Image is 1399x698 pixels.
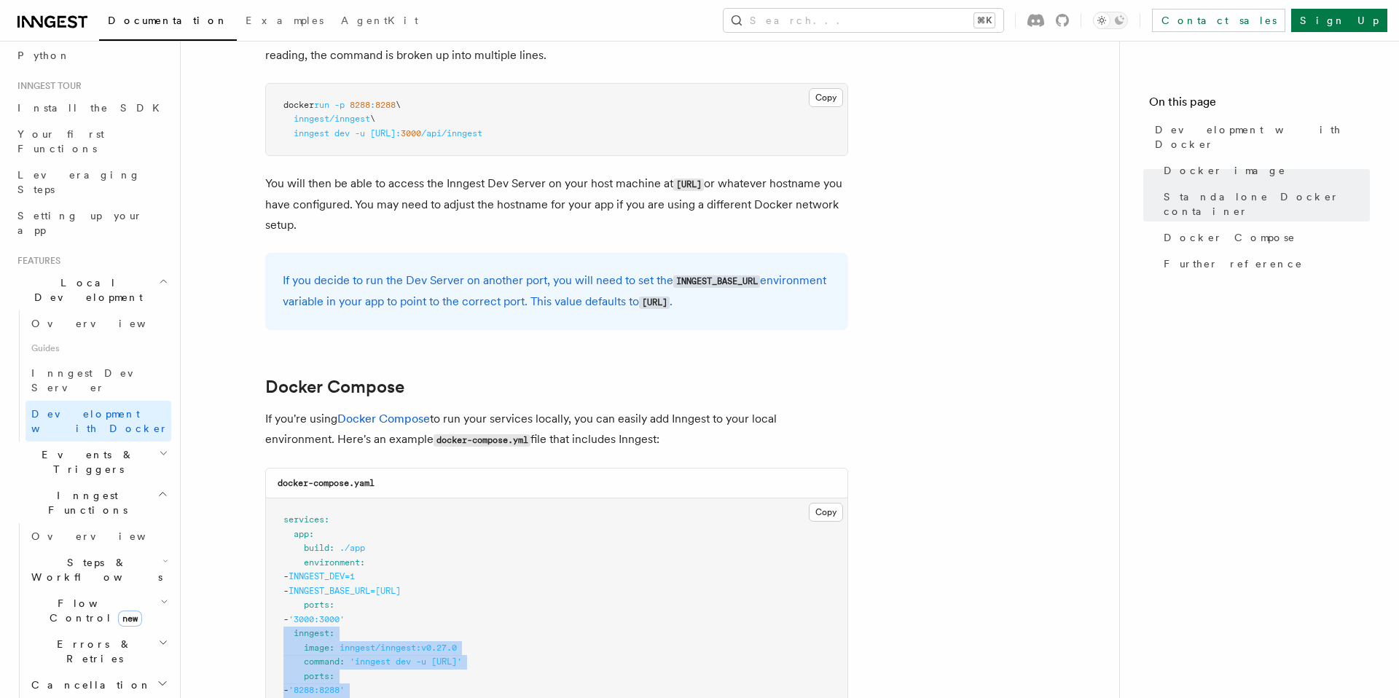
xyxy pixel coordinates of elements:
span: command [304,656,340,667]
code: docker-compose.yml [434,434,530,447]
button: Flow Controlnew [26,590,171,631]
span: : [309,529,314,539]
span: : [324,514,329,525]
p: If you decide to run the Dev Server on another port, you will need to set the environment variabl... [283,270,831,313]
span: : [340,656,345,667]
span: : [329,671,334,681]
span: Inngest Dev Server [31,367,156,393]
a: Inngest Dev Server [26,360,171,401]
button: Toggle dark mode [1093,12,1128,29]
code: INNGEST_BASE_URL [673,275,760,288]
span: Examples [246,15,324,26]
span: Overview [31,530,181,542]
span: Overview [31,318,181,329]
span: build [304,543,329,553]
span: Development with Docker [31,408,168,434]
span: Docker image [1164,163,1286,178]
span: : [329,628,334,638]
span: environment [304,557,360,568]
span: Leveraging Steps [17,169,141,195]
span: docker [283,100,314,110]
span: Features [12,255,60,267]
code: [URL] [673,179,704,191]
a: Overview [26,310,171,337]
span: 3000 [401,128,421,138]
a: Setting up your app [12,203,171,243]
span: [URL]: [370,128,401,138]
span: Documentation [108,15,228,26]
span: AgentKit [341,15,418,26]
span: Further reference [1164,256,1303,271]
span: ports [304,671,329,681]
span: : [370,100,375,110]
span: \ [396,100,401,110]
a: Sign Up [1291,9,1387,32]
a: Python [12,42,171,68]
span: /api/inngest [421,128,482,138]
button: Inngest Functions [12,482,171,523]
a: Overview [26,523,171,549]
span: 8288 [350,100,370,110]
span: inngest/inngest [294,114,370,124]
span: Standalone Docker container [1164,189,1370,219]
span: Inngest tour [12,80,82,92]
code: [URL] [639,297,670,309]
span: : [329,643,334,653]
div: Local Development [12,310,171,442]
span: Your first Functions [17,128,104,154]
code: docker-compose.yaml [278,478,375,488]
span: image [304,643,329,653]
span: Cancellation [26,678,152,692]
span: Setting up your app [17,210,143,236]
button: Errors & Retries [26,631,171,672]
span: - [283,571,289,581]
span: run [314,100,329,110]
span: - [283,586,289,596]
a: Further reference [1158,251,1370,277]
button: Events & Triggers [12,442,171,482]
a: Development with Docker [1149,117,1370,157]
span: inngest [294,128,329,138]
span: Errors & Retries [26,637,158,666]
button: Copy [809,503,843,522]
span: '8288:8288' [289,685,345,695]
a: Leveraging Steps [12,162,171,203]
span: '3000:3000' [289,614,345,624]
button: Cancellation [26,672,171,698]
button: Copy [809,88,843,107]
span: inngest [294,628,329,638]
span: Python [17,50,71,61]
span: Docker Compose [1164,230,1296,245]
span: Flow Control [26,596,160,625]
span: Inngest Functions [12,488,157,517]
span: Local Development [12,275,159,305]
a: Install the SDK [12,95,171,121]
span: INNGEST_BASE_URL=[URL] [289,586,401,596]
button: Local Development [12,270,171,310]
a: Docker Compose [337,412,430,426]
h4: On this page [1149,93,1370,117]
a: Documentation [99,4,237,41]
span: Events & Triggers [12,447,159,477]
span: \ [370,114,375,124]
span: Development with Docker [1155,122,1370,152]
a: Docker Compose [1158,224,1370,251]
button: Steps & Workflows [26,549,171,590]
p: You will then be able to access the Inngest Dev Server on your host machine at or whatever hostna... [265,173,848,235]
span: - [283,685,289,695]
span: - [283,614,289,624]
kbd: ⌘K [974,13,995,28]
span: Steps & Workflows [26,555,162,584]
span: dev [334,128,350,138]
a: Development with Docker [26,401,171,442]
a: Docker Compose [265,377,404,397]
span: ./app [340,543,365,553]
span: ports [304,600,329,610]
a: Contact sales [1152,9,1285,32]
p: If you're using to run your services locally, you can easily add Inngest to your local environmen... [265,409,848,450]
span: -u [355,128,365,138]
button: Search...⌘K [724,9,1003,32]
span: 'inngest dev -u [URL]' [350,656,462,667]
span: Guides [26,337,171,360]
span: app [294,529,309,539]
